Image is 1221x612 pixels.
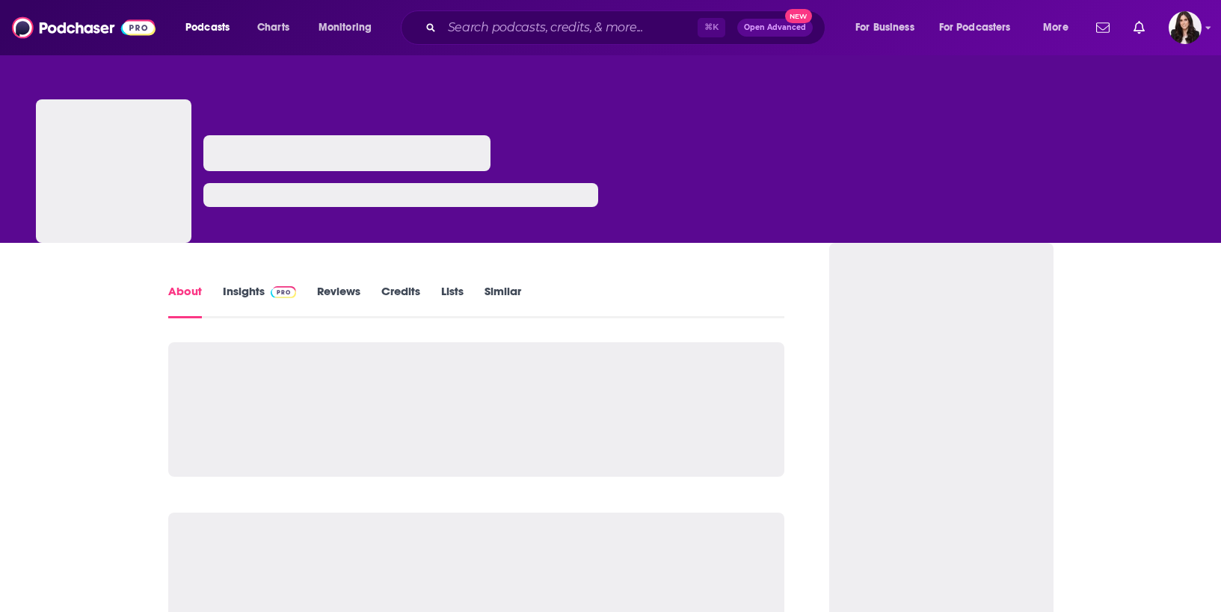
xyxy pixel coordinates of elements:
[319,17,372,38] span: Monitoring
[317,284,360,318] a: Reviews
[744,24,806,31] span: Open Advanced
[415,10,840,45] div: Search podcasts, credits, & more...
[485,284,521,318] a: Similar
[442,16,698,40] input: Search podcasts, credits, & more...
[168,284,202,318] a: About
[1090,15,1116,40] a: Show notifications dropdown
[1033,16,1087,40] button: open menu
[175,16,249,40] button: open menu
[1169,11,1202,44] span: Logged in as RebeccaShapiro
[185,17,230,38] span: Podcasts
[247,16,298,40] a: Charts
[737,19,813,37] button: Open AdvancedNew
[1169,11,1202,44] button: Show profile menu
[845,16,933,40] button: open menu
[1169,11,1202,44] img: User Profile
[698,18,725,37] span: ⌘ K
[381,284,420,318] a: Credits
[12,13,156,42] img: Podchaser - Follow, Share and Rate Podcasts
[441,284,464,318] a: Lists
[308,16,391,40] button: open menu
[855,17,914,38] span: For Business
[223,284,297,318] a: InsightsPodchaser Pro
[929,16,1033,40] button: open menu
[1043,17,1068,38] span: More
[785,9,812,23] span: New
[257,17,289,38] span: Charts
[1128,15,1151,40] a: Show notifications dropdown
[939,17,1011,38] span: For Podcasters
[271,286,297,298] img: Podchaser Pro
